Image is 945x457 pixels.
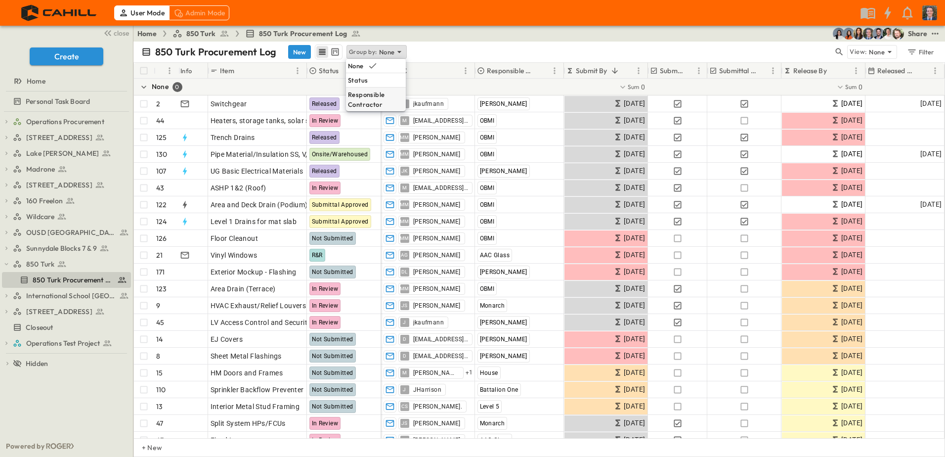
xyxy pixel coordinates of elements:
[2,193,131,209] div: 160 Freelontest
[211,402,300,411] span: Interior Metal Stud Framing
[869,47,885,57] p: None
[624,115,645,126] span: [DATE]
[2,161,131,177] div: Madronetest
[13,241,129,255] a: Sunnydale Blocks 7 & 9
[624,266,645,277] span: [DATE]
[186,29,215,39] span: 850 Turk
[312,285,339,292] span: In Review
[169,5,230,20] div: Admin Mode
[26,117,104,127] span: Operations Procurement
[312,403,353,410] span: Not Submitted
[480,302,505,309] span: Monarch
[2,320,131,335] div: Closeouttest
[841,401,862,412] span: [DATE]
[156,334,163,344] p: 14
[877,66,916,76] p: Released Date
[841,300,862,311] span: [DATE]
[348,75,368,85] p: Status
[841,384,862,395] span: [DATE]
[158,65,169,76] button: Sort
[156,368,163,378] p: 15
[841,266,862,277] span: [DATE]
[859,82,862,92] span: 0
[156,301,160,311] p: 9
[312,168,337,175] span: Released
[211,99,247,109] span: Switchgear
[413,419,461,427] span: [PERSON_NAME]
[312,218,369,225] span: Submittal Approved
[641,82,645,92] span: 0
[480,235,495,242] span: OBMI
[841,417,862,429] span: [DATE]
[862,28,874,40] img: Jared Salin (jsalin@cahill-sf.com)
[549,65,560,77] button: Menu
[312,269,353,275] span: Not Submitted
[2,288,131,304] div: International School San Franciscotest
[829,65,840,76] button: Sort
[413,268,461,276] span: [PERSON_NAME]
[624,199,645,210] span: [DATE]
[26,133,92,142] span: [STREET_ADDRESS]
[413,167,461,175] span: [PERSON_NAME]
[2,93,131,109] div: Personal Task Boardtest
[315,45,343,59] div: table view
[312,420,339,427] span: In Review
[480,151,495,158] span: OBMI
[538,65,549,76] button: Sort
[349,47,377,57] p: Group by:
[410,65,421,76] button: Sort
[2,256,131,272] div: 850 Turktest
[624,182,645,193] span: [DATE]
[220,66,234,76] p: Item
[312,151,368,158] span: Onsite/Warehoused
[480,403,500,410] span: Level 5
[892,28,904,40] img: Daniel Esposito (desposito@cahill-sf.com)
[403,356,406,356] span: D
[922,5,937,20] img: Profile Picture
[156,99,160,109] p: 2
[624,165,645,177] span: [DATE]
[480,100,527,107] span: [PERSON_NAME]
[312,100,337,107] span: Released
[920,98,942,109] span: [DATE]
[609,65,620,76] button: Sort
[413,251,461,259] span: [PERSON_NAME]
[413,386,442,394] span: JHarrison
[402,120,407,121] span: M
[156,284,167,294] p: 123
[693,65,705,77] button: Menu
[13,336,129,350] a: Operations Test Project
[211,368,283,378] span: HM Doors and Frames
[480,353,527,360] span: [PERSON_NAME]
[480,184,495,191] span: OBMI
[660,66,683,76] p: Submitted?
[413,352,468,360] span: [EMAIL_ADDRESS][DOMAIN_NAME]
[576,66,607,76] p: Submit By
[624,350,645,362] span: [DATE]
[236,65,247,76] button: Sort
[841,132,862,143] span: [DATE]
[211,183,266,193] span: ASHP 1&2 (Roof)
[211,435,256,445] span: Fixed Louvers
[480,269,527,275] span: [PERSON_NAME]
[850,46,867,57] p: View:
[211,351,282,361] span: Sheet Metal Flashings
[413,201,461,209] span: [PERSON_NAME]
[633,65,644,77] button: Menu
[929,65,941,77] button: Menu
[841,283,862,294] span: [DATE]
[624,367,645,378] span: [DATE]
[719,66,757,76] p: Submittal Approved?
[26,196,63,206] span: 160 Freelon
[26,322,53,332] span: Closeout
[13,210,129,224] a: Wildcare
[13,226,129,239] a: OUSD [GEOGRAPHIC_DATA]
[413,150,461,158] span: [PERSON_NAME]
[480,437,510,444] span: AAC Glass
[413,369,459,377] span: [PERSON_NAME][EMAIL_ADDRESS][DOMAIN_NAME]
[624,249,645,261] span: [DATE]
[480,168,527,175] span: [PERSON_NAME]
[460,65,472,77] button: Menu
